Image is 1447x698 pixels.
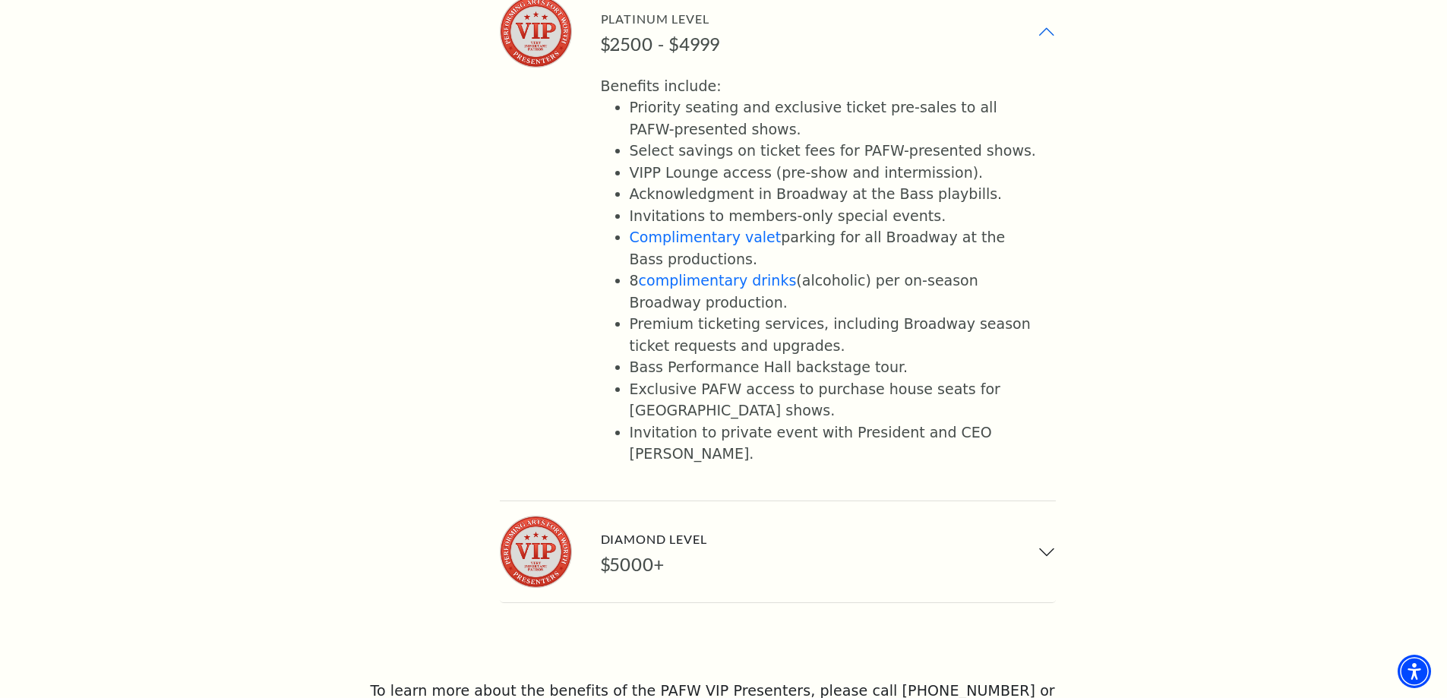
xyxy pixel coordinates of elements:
div: Diamond Level [601,529,707,549]
li: Exclusive PAFW access to purchase house seats for [GEOGRAPHIC_DATA] shows. [630,378,1038,422]
button: Diamond Level Diamond Level $5000+ [500,501,1056,602]
li: Select savings on ticket fees for PAFW-presented shows. [630,140,1038,162]
li: Invitations to members-only special events. [630,205,1038,227]
li: 8 (alcoholic) per on-season Broadway production. [630,270,1038,313]
div: Accessibility Menu [1398,655,1431,688]
div: $5000+ [601,554,707,576]
a: complimentary drinks [639,272,797,289]
li: Premium ticketing services, including Broadway season ticket requests and upgrades. [630,313,1038,356]
div: Platinum Level [601,8,720,29]
li: VIPP Lounge access (pre-show and intermission). [630,162,1038,184]
li: Invitation to private event with President and CEO [PERSON_NAME]. [630,422,1038,465]
div: Benefits include: [601,75,1038,465]
a: Complimentary valet [630,229,782,245]
li: parking for all Broadway at the Bass productions. [630,226,1038,270]
li: Acknowledgment in Broadway at the Bass playbills. [630,183,1038,205]
li: Bass Performance Hall backstage tour. [630,356,1038,378]
li: Priority seating and exclusive ticket pre-sales to all PAFW-presented shows. [630,96,1038,140]
img: Diamond Level [500,516,572,588]
div: $2500 - $4999 [601,33,720,55]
